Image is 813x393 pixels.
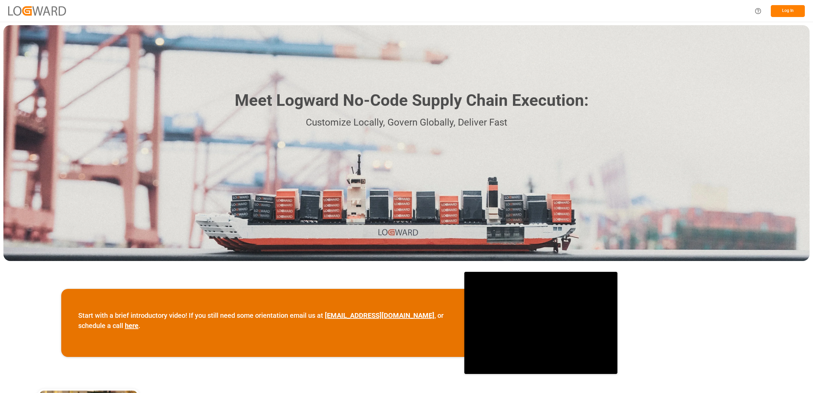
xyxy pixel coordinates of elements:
button: Log In [771,5,805,17]
p: Customize Locally, Govern Globally, Deliver Fast [225,115,588,130]
h1: Meet Logward No-Code Supply Chain Execution: [235,88,588,113]
a: [EMAIL_ADDRESS][DOMAIN_NAME] [325,311,434,320]
a: here [125,322,138,330]
button: Help Center [750,3,766,19]
img: Logward_new_orange.png [8,6,66,15]
p: Start with a brief introductory video! If you still need some orientation email us at , or schedu... [78,310,447,331]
